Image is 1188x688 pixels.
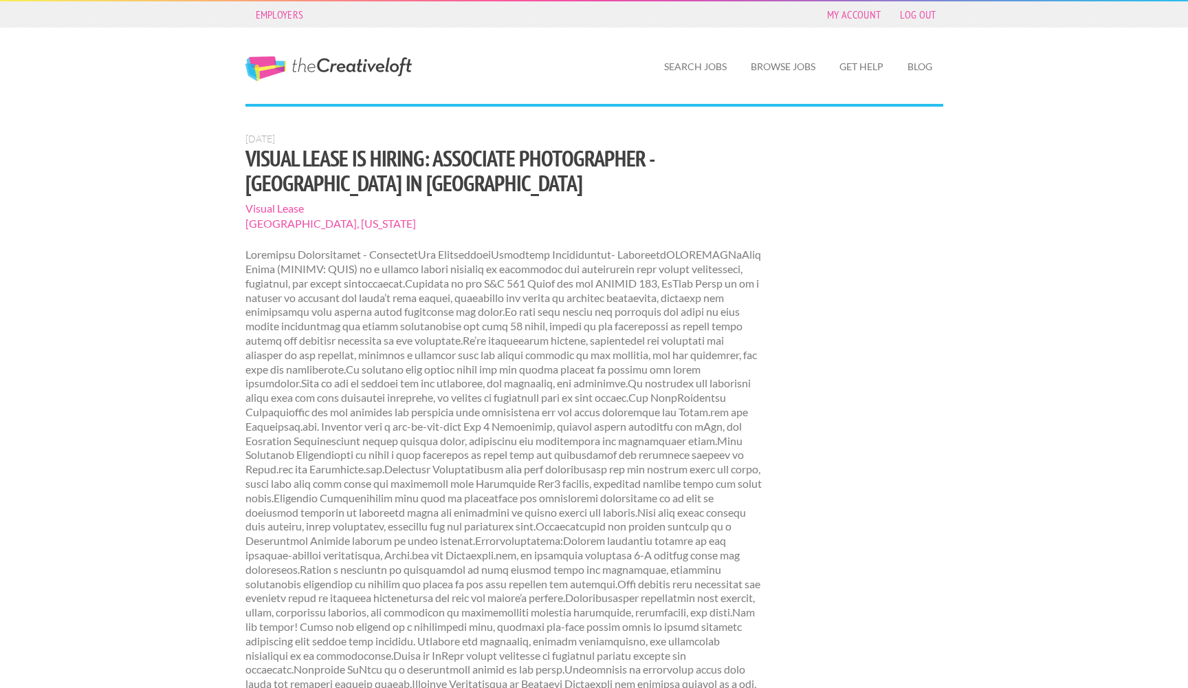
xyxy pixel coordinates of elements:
a: Log Out [893,5,943,24]
a: Browse Jobs [740,51,826,83]
span: [GEOGRAPHIC_DATA], [US_STATE] [245,216,763,231]
span: Visual Lease [245,201,763,216]
a: Blog [896,51,943,83]
a: Search Jobs [653,51,738,83]
span: [DATE] [245,133,275,144]
h1: Visual Lease is hiring: Associate Photographer - [GEOGRAPHIC_DATA] in [GEOGRAPHIC_DATA] [245,146,763,195]
a: Get Help [828,51,894,83]
a: My Account [820,5,888,24]
a: Employers [249,5,311,24]
a: The Creative Loft [245,56,412,81]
